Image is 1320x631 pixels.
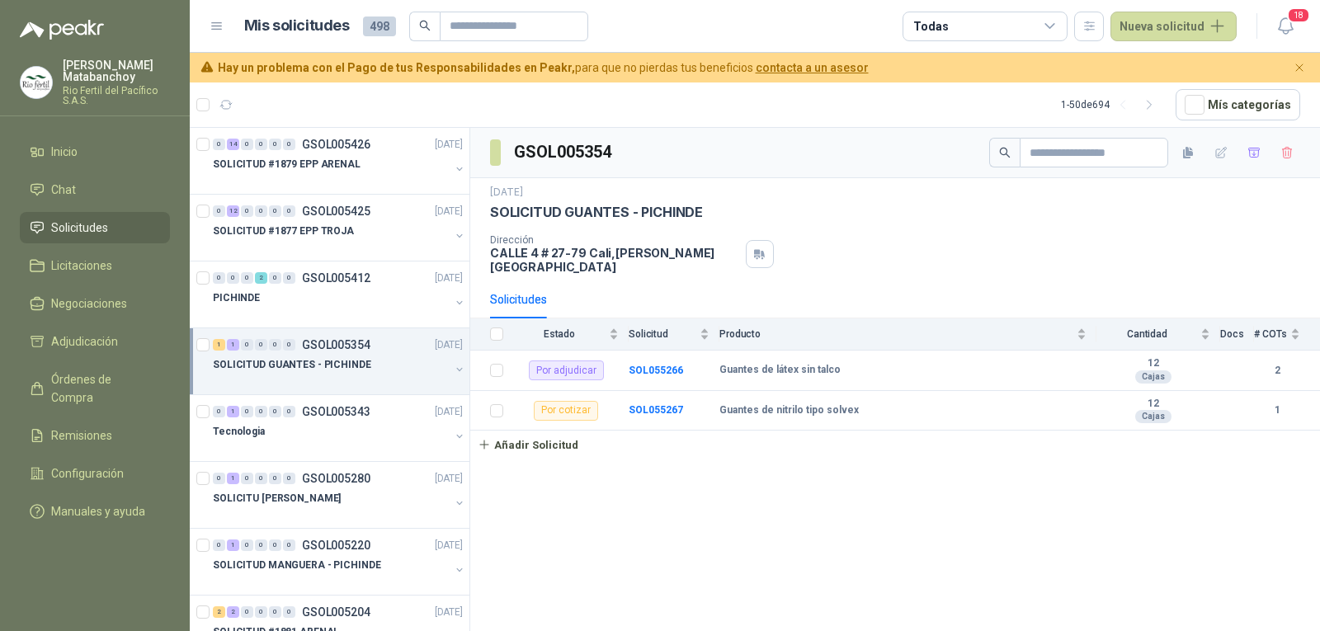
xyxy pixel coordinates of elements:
div: 0 [269,205,281,217]
div: 0 [213,272,225,284]
b: Hay un problema con el Pago de tus Responsabilidades en Peakr, [218,61,575,74]
a: Solicitudes [20,212,170,243]
div: Todas [913,17,948,35]
div: 0 [241,339,253,351]
a: Negociaciones [20,288,170,319]
p: [DATE] [435,471,463,487]
span: 498 [363,16,396,36]
p: [DATE] [435,337,463,353]
div: 0 [255,539,267,551]
a: 0 1 0 0 0 0 GSOL005280[DATE] SOLICITU [PERSON_NAME] [213,469,466,521]
b: 12 [1096,357,1210,370]
a: Manuales y ayuda [20,496,170,527]
b: SOL055267 [629,404,683,416]
a: 1 1 0 0 0 0 GSOL005354[DATE] SOLICITUD GUANTES - PICHINDE [213,335,466,388]
div: 0 [213,205,225,217]
a: Inicio [20,136,170,167]
div: 1 [227,473,239,484]
div: 0 [269,272,281,284]
div: 0 [269,139,281,150]
div: 14 [227,139,239,150]
div: 0 [269,406,281,417]
div: 0 [269,539,281,551]
span: search [999,147,1011,158]
div: 0 [283,539,295,551]
b: 12 [1096,398,1210,411]
img: Logo peakr [20,20,104,40]
p: GSOL005204 [302,606,370,618]
a: Licitaciones [20,250,170,281]
div: 0 [269,473,281,484]
div: 1 - 50 de 694 [1061,92,1162,118]
th: Solicitud [629,318,719,351]
div: 0 [255,339,267,351]
div: 0 [241,139,253,150]
div: 0 [255,205,267,217]
div: 1 [227,339,239,351]
a: contacta a un asesor [756,61,869,74]
a: 0 0 0 2 0 0 GSOL005412[DATE] PICHINDE [213,268,466,321]
span: Remisiones [51,426,112,445]
button: Nueva solicitud [1110,12,1237,41]
div: Cajas [1135,410,1171,423]
div: 0 [283,339,295,351]
span: # COTs [1254,328,1287,340]
div: 2 [213,606,225,618]
p: GSOL005412 [302,272,370,284]
span: Cantidad [1096,328,1197,340]
div: 1 [227,406,239,417]
div: 2 [255,272,267,284]
span: search [419,20,431,31]
p: GSOL005425 [302,205,370,217]
button: Cerrar [1289,58,1310,78]
b: Guantes de látex sin talco [719,364,841,377]
div: 0 [241,406,253,417]
p: GSOL005280 [302,473,370,484]
button: Añadir Solicitud [470,431,586,459]
p: [DATE] [435,204,463,219]
div: Por adjudicar [529,360,604,380]
p: SOLICITUD #1879 EPP ARENAL [213,157,361,172]
div: 0 [213,539,225,551]
p: GSOL005343 [302,406,370,417]
div: 0 [241,539,253,551]
span: para que no pierdas tus beneficios [218,59,869,77]
b: Guantes de nitrilo tipo solvex [719,404,859,417]
span: Estado [513,328,606,340]
a: Adjudicación [20,326,170,357]
div: 0 [269,606,281,618]
h3: GSOL005354 [514,139,614,165]
span: Producto [719,328,1073,340]
a: Remisiones [20,420,170,451]
th: # COTs [1254,318,1320,351]
p: [DATE] [435,538,463,553]
p: SOLICITUD #1877 EPP TROJA [213,224,354,239]
p: SOLICITUD MANGUERA - PICHINDE [213,558,381,573]
div: 0 [283,406,295,417]
th: Docs [1220,318,1254,351]
p: PICHINDE [213,290,260,306]
th: Cantidad [1096,318,1220,351]
h1: Mis solicitudes [244,14,350,38]
a: 0 14 0 0 0 0 GSOL005426[DATE] SOLICITUD #1879 EPP ARENAL [213,134,466,187]
a: SOL055266 [629,365,683,376]
div: 0 [283,473,295,484]
span: Inicio [51,143,78,161]
p: Tecnologia [213,424,265,440]
p: GSOL005354 [302,339,370,351]
button: Mís categorías [1176,89,1300,120]
div: 0 [255,406,267,417]
div: 0 [255,606,267,618]
div: 0 [283,139,295,150]
div: 12 [227,205,239,217]
img: Company Logo [21,67,52,98]
p: [DATE] [435,137,463,153]
p: SOLICITUD GUANTES - PICHINDE [490,204,703,221]
p: [DATE] [490,185,523,200]
div: 0 [241,473,253,484]
p: CALLE 4 # 27-79 Cali , [PERSON_NAME][GEOGRAPHIC_DATA] [490,246,739,274]
p: GSOL005220 [302,539,370,551]
a: Chat [20,174,170,205]
span: Configuración [51,464,124,483]
div: 0 [213,406,225,417]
